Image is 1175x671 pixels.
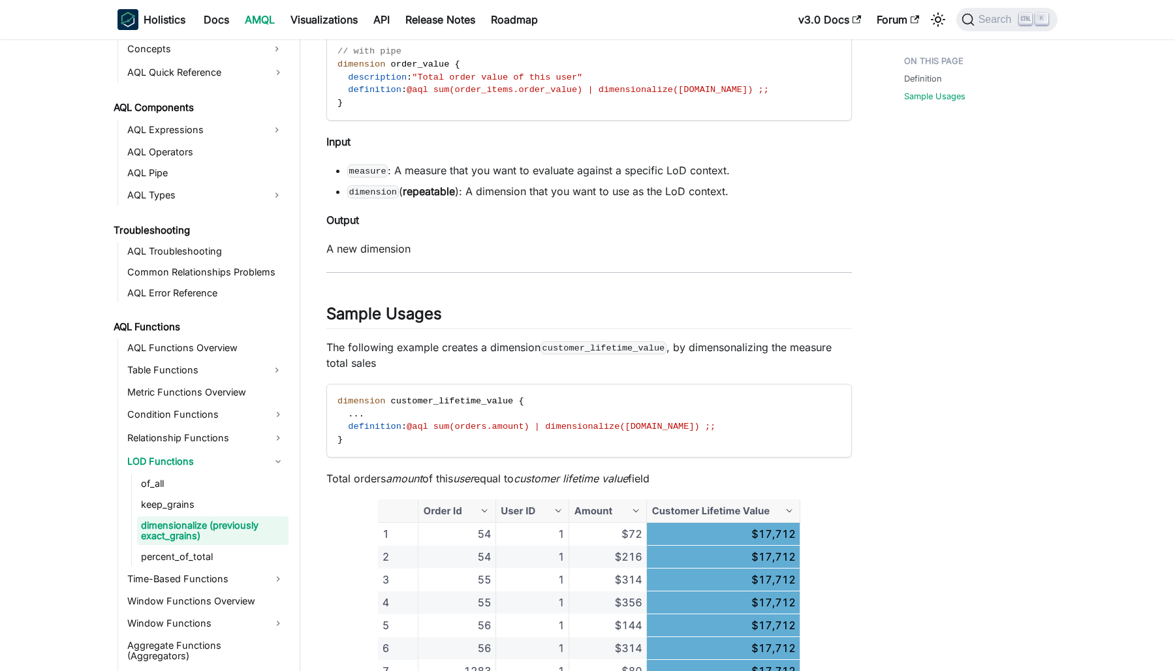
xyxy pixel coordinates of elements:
[123,636,289,665] a: Aggregate Functions (Aggregators)
[196,9,237,30] a: Docs
[326,304,852,329] h2: Sample Usages
[117,9,185,30] a: HolisticsHolistics
[386,472,422,485] em: amount
[123,119,265,140] a: AQL Expressions
[123,164,289,182] a: AQL Pipe
[265,119,289,140] button: Expand sidebar category 'AQL Expressions'
[110,318,289,336] a: AQL Functions
[975,14,1020,25] span: Search
[144,12,185,27] b: Holistics
[337,396,385,406] span: dimension
[791,9,869,30] a: v3.0 Docs
[518,396,524,406] span: {
[407,85,769,95] span: @aql sum(order_items.order_value) | dimensionalize([DOMAIN_NAME]) ;;
[110,221,289,240] a: Troubleshooting
[347,163,852,178] li: : A measure that you want to evaluate against a specific LoD context.
[869,9,927,30] a: Forum
[123,62,289,83] a: AQL Quick Reference
[401,85,407,95] span: :
[1035,13,1048,25] kbd: K
[123,428,289,448] a: Relationship Functions
[348,409,353,419] span: .
[326,471,852,486] p: Total orders of this equal to field
[904,72,942,85] a: Definition
[104,39,300,671] nav: Docs sidebar
[347,183,852,199] li: ( ): A dimension that you want to use as the LoD context.
[117,9,138,30] img: Holistics
[354,409,359,419] span: .
[348,85,401,95] span: definition
[137,475,289,493] a: of_all
[265,185,289,206] button: Expand sidebar category 'AQL Types'
[123,39,265,59] a: Concepts
[110,99,289,117] a: AQL Components
[123,569,289,589] a: Time-Based Functions
[326,213,359,226] strong: Output
[904,90,965,102] a: Sample Usages
[326,135,351,148] strong: Input
[326,339,852,371] p: The following example creates a dimension , by dimensonalizing the measure total sales
[123,383,289,401] a: Metric Functions Overview
[347,164,388,178] code: measure
[265,360,289,381] button: Expand sidebar category 'Table Functions'
[398,9,483,30] a: Release Notes
[123,339,289,357] a: AQL Functions Overview
[407,422,715,431] span: @aql sum(orders.amount) | dimensionalize([DOMAIN_NAME]) ;;
[337,98,343,108] span: }
[123,263,289,281] a: Common Relationships Problems
[326,241,852,257] p: A new dimension
[347,185,399,198] code: dimension
[391,396,514,406] span: customer_lifetime_value
[337,59,385,69] span: dimension
[123,404,289,425] a: Condition Functions
[123,185,265,206] a: AQL Types
[403,185,455,198] strong: repeatable
[337,435,343,445] span: }
[401,422,407,431] span: :
[283,9,366,30] a: Visualizations
[412,72,582,82] span: "Total order value of this user"
[123,284,289,302] a: AQL Error Reference
[123,143,289,161] a: AQL Operators
[348,72,407,82] span: description
[137,516,289,545] a: dimensionalize (previously exact_grains)
[137,495,289,514] a: keep_grains
[123,592,289,610] a: Window Functions Overview
[455,59,460,69] span: {
[123,613,289,634] a: Window Functions
[391,59,450,69] span: order_value
[123,360,265,381] a: Table Functions
[123,451,289,472] a: LOD Functions
[337,46,401,56] span: // with pipe
[514,472,628,485] em: customer lifetime value
[359,409,364,419] span: .
[956,8,1057,31] button: Search (Ctrl+K)
[123,242,289,260] a: AQL Troubleshooting
[540,341,666,354] code: customer_lifetime_value
[237,9,283,30] a: AMQL
[453,472,474,485] em: user
[137,548,289,566] a: percent_of_total
[265,39,289,59] button: Expand sidebar category 'Concepts'
[928,9,948,30] button: Switch between dark and light mode (currently light mode)
[348,422,401,431] span: definition
[366,9,398,30] a: API
[483,9,546,30] a: Roadmap
[407,72,412,82] span: :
